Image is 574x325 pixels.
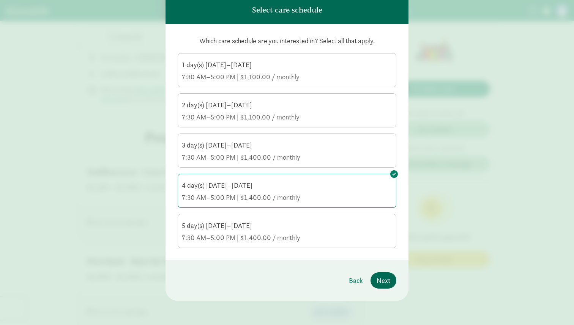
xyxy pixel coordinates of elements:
[371,272,396,289] button: Next
[182,113,392,122] div: 7:30 AM–5:00 PM | $1,100.00 / monthly
[349,275,363,286] span: Back
[343,272,369,289] button: Back
[182,60,392,69] div: 1 day(s) [DATE]–[DATE]
[182,153,392,162] div: 7:30 AM–5:00 PM | $1,400.00 / monthly
[178,36,396,46] p: Which care schedule are you interested in? Select all that apply.
[182,72,392,82] div: 7:30 AM–5:00 PM | $1,100.00 / monthly
[377,275,390,286] span: Next
[252,5,322,15] p: Select care schedule
[182,233,392,242] div: 7:30 AM–5:00 PM | $1,400.00 / monthly
[182,100,392,110] div: 2 day(s) [DATE]–[DATE]
[182,181,392,190] div: 4 day(s) [DATE]–[DATE]
[182,221,392,230] div: 5 day(s) [DATE]–[DATE]
[182,141,392,150] div: 3 day(s) [DATE]–[DATE]
[182,193,392,202] div: 7:30 AM–5:00 PM | $1,400.00 / monthly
